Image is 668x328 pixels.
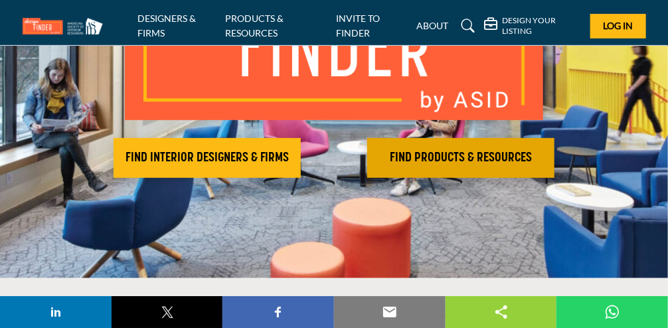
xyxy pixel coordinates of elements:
a: Search [455,15,477,37]
a: ABOUT [416,20,448,31]
button: FIND INTERIOR DESIGNERS & FIRMS [114,138,301,178]
img: linkedin sharing button [48,304,64,320]
img: email sharing button [382,304,398,320]
h2: FIND PRODUCTS & RESOURCES [371,150,550,166]
img: sharethis sharing button [493,304,509,320]
h2: FIND INTERIOR DESIGNERS & FIRMS [118,150,297,166]
img: whatsapp sharing button [604,304,620,320]
button: FIND PRODUCTS & RESOURCES [367,138,554,178]
div: DESIGN YOUR LISTING [484,15,580,36]
h5: DESIGN YOUR LISTING [502,15,580,36]
button: Log In [590,14,645,39]
img: Site Logo [23,18,110,35]
a: DESIGNERS & FIRMS [137,13,196,39]
a: INVITE TO FINDER [336,13,380,39]
a: PRODUCTS & RESOURCES [225,13,284,39]
img: facebook sharing button [270,304,286,320]
img: twitter sharing button [159,304,175,320]
span: Log In [603,20,633,31]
